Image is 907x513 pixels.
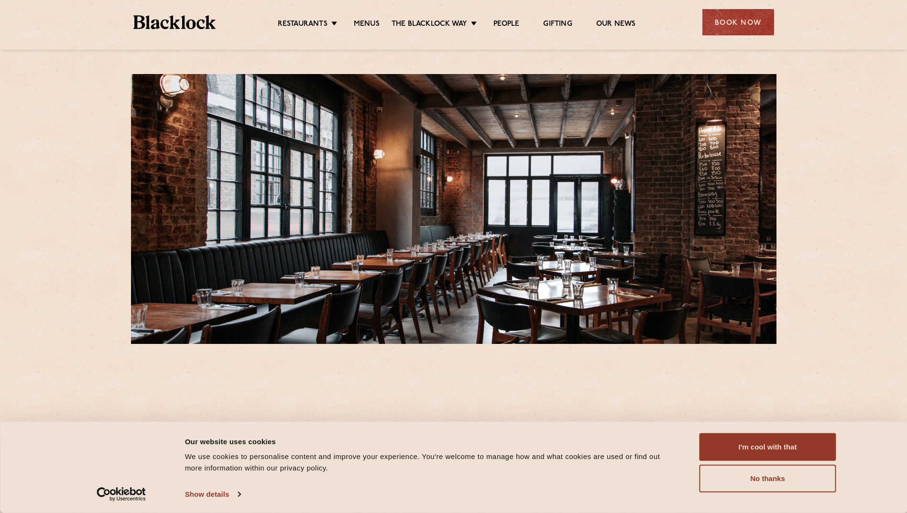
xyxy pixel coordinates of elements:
[79,487,163,502] a: Usercentrics Cookiebot - opens in a new window
[702,9,774,35] div: Book Now
[133,15,216,29] img: BL_Textured_Logo-footer-cropped.svg
[493,20,519,30] a: People
[596,20,636,30] a: Our News
[543,20,572,30] a: Gifting
[699,433,836,461] button: I'm cool with that
[185,436,678,447] div: Our website uses cookies
[278,20,328,30] a: Restaurants
[699,465,836,492] button: No thanks
[185,487,240,502] a: Show details
[185,451,678,474] div: We use cookies to personalise content and improve your experience. You're welcome to manage how a...
[392,20,467,30] a: The Blacklock Way
[354,20,380,30] a: Menus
